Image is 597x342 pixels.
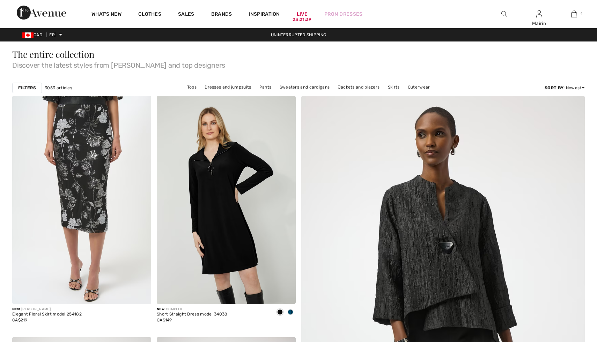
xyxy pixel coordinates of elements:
[211,11,232,17] font: Brands
[12,312,82,317] font: Elegant Floral Skirt model 254182
[157,96,296,304] img: Short Straight Dress model 34038. Black
[338,85,380,90] font: Jackets and blazers
[49,32,55,37] font: FR
[324,10,363,18] a: Prom dresses
[388,85,400,90] font: Skirts
[276,83,333,92] a: Sweaters and cardigans
[34,32,42,37] font: CAD
[384,83,403,92] a: Skirts
[178,11,194,17] font: Sales
[157,307,164,311] font: New
[249,11,280,17] font: Inspiration
[275,307,285,318] div: Black
[184,83,200,92] a: Tops
[545,85,563,90] font: Sort by
[211,11,232,18] a: Brands
[91,11,121,18] a: What's new
[138,11,161,18] a: Clothes
[166,307,182,311] font: COMPLI K
[18,85,36,90] font: Filters
[557,10,591,18] a: 1
[563,85,581,90] font: : Newest
[17,6,66,20] img: 1st Avenue
[408,85,430,90] font: Outerwear
[91,11,121,17] font: What's new
[285,307,296,318] div: Teal
[297,11,308,17] font: Live
[157,318,172,322] font: CA$149
[536,10,542,18] img: My information
[297,10,308,18] a: Live23:21:39
[571,10,577,18] img: My cart
[581,12,582,16] font: 1
[21,307,51,311] font: [PERSON_NAME]
[293,17,311,22] font: 23:21:39
[256,83,275,92] a: Pants
[138,11,161,17] font: Clothes
[271,32,326,37] font: Uninterrupted shipping
[187,85,197,90] font: Tops
[12,48,94,60] font: The entire collection
[501,10,507,18] img: research
[157,312,228,317] font: Short Straight Dress model 34038
[280,85,330,90] font: Sweaters and cardigans
[12,307,20,311] font: New
[205,85,251,90] font: Dresses and jumpsuits
[404,83,434,92] a: Outerwear
[45,85,72,90] font: 3053 articles
[259,85,272,90] font: Pants
[22,32,34,38] img: Canadian Dollar
[334,83,383,92] a: Jackets and blazers
[324,11,363,17] font: Prom dresses
[12,61,225,69] font: Discover the latest styles from [PERSON_NAME] and top designers
[201,83,255,92] a: Dresses and jumpsuits
[12,96,151,304] img: Elegant Floral Skirt model 254182. Black/Multi
[12,318,28,322] font: CA$219
[178,11,194,18] a: Sales
[536,10,542,17] a: Log in
[532,21,546,26] font: Mairin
